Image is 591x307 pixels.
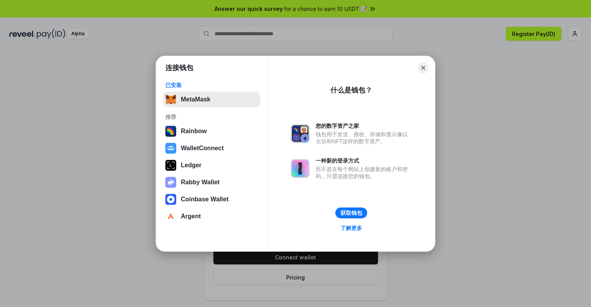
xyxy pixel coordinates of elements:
div: Coinbase Wallet [181,196,228,203]
button: Argent [163,209,260,224]
button: Coinbase Wallet [163,192,260,207]
img: svg+xml,%3Csvg%20width%3D%2228%22%20height%3D%2228%22%20viewBox%3D%220%200%2028%2028%22%20fill%3D... [165,194,176,205]
div: 已安装 [165,82,258,89]
img: svg+xml,%3Csvg%20width%3D%2228%22%20height%3D%2228%22%20viewBox%3D%220%200%2028%2028%22%20fill%3D... [165,143,176,154]
div: 您的数字资产之家 [316,122,412,129]
div: 钱包用于发送、接收、存储和显示像以太坊和NFT这样的数字资产。 [316,131,412,145]
div: 什么是钱包？ [330,86,372,95]
div: Rabby Wallet [181,179,220,186]
div: 而不是在每个网站上创建新的账户和密码，只需连接您的钱包。 [316,166,412,180]
div: Rainbow [181,128,207,135]
button: Rabby Wallet [163,175,260,190]
div: 了解更多 [340,225,362,232]
button: MetaMask [163,92,260,107]
div: WalletConnect [181,145,224,152]
img: svg+xml,%3Csvg%20xmlns%3D%22http%3A%2F%2Fwww.w3.org%2F2000%2Fsvg%22%20fill%3D%22none%22%20viewBox... [165,177,176,188]
div: Ledger [181,162,201,169]
div: 获取钱包 [340,209,362,216]
a: 了解更多 [336,223,367,233]
button: Close [418,62,429,73]
div: Argent [181,213,201,220]
img: svg+xml,%3Csvg%20xmlns%3D%22http%3A%2F%2Fwww.w3.org%2F2000%2Fsvg%22%20fill%3D%22none%22%20viewBox... [291,124,309,143]
div: 推荐 [165,113,258,120]
img: svg+xml,%3Csvg%20xmlns%3D%22http%3A%2F%2Fwww.w3.org%2F2000%2Fsvg%22%20width%3D%2228%22%20height%3... [165,160,176,171]
div: 一种新的登录方式 [316,157,412,164]
h1: 连接钱包 [165,63,193,72]
img: svg+xml,%3Csvg%20width%3D%2228%22%20height%3D%2228%22%20viewBox%3D%220%200%2028%2028%22%20fill%3D... [165,211,176,222]
button: Rainbow [163,123,260,139]
img: svg+xml,%3Csvg%20xmlns%3D%22http%3A%2F%2Fwww.w3.org%2F2000%2Fsvg%22%20fill%3D%22none%22%20viewBox... [291,159,309,178]
div: MetaMask [181,96,210,103]
img: svg+xml,%3Csvg%20fill%3D%22none%22%20height%3D%2233%22%20viewBox%3D%220%200%2035%2033%22%20width%... [165,94,176,105]
button: WalletConnect [163,141,260,156]
button: Ledger [163,158,260,173]
button: 获取钱包 [335,208,367,218]
img: svg+xml,%3Csvg%20width%3D%22120%22%20height%3D%22120%22%20viewBox%3D%220%200%20120%20120%22%20fil... [165,126,176,137]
